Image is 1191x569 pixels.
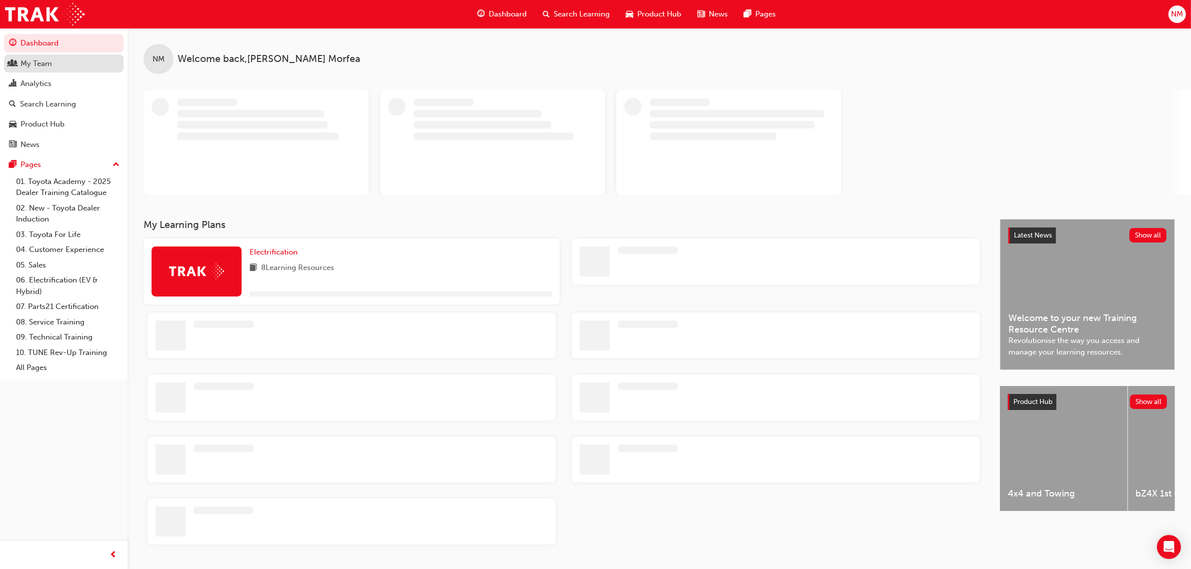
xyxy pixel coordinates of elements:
[744,8,751,20] span: pages-icon
[12,345,124,360] a: 10. TUNE Rev-Up Training
[12,329,124,345] a: 09. Technical Training
[12,242,124,257] a: 04. Customer Experience
[144,219,984,230] h3: My Learning Plans
[689,4,736,24] a: news-iconNews
[489,8,527,20] span: Dashboard
[1008,312,1166,335] span: Welcome to your new Training Resource Centre
[9,120,17,129] span: car-icon
[21,78,52,89] div: Analytics
[4,115,124,133] a: Product Hub
[1008,488,1119,499] span: 4x4 and Towing
[4,155,124,174] button: Pages
[755,8,776,20] span: Pages
[1008,335,1166,357] span: Revolutionise the way you access and manage your learning resources.
[1168,5,1186,23] button: NM
[1171,8,1183,20] span: NM
[4,34,124,52] a: Dashboard
[736,4,784,24] a: pages-iconPages
[1008,394,1167,410] a: Product HubShow all
[1000,219,1175,370] a: Latest NewsShow allWelcome to your new Training Resource CentreRevolutionise the way you access a...
[21,118,65,130] div: Product Hub
[637,8,681,20] span: Product Hub
[4,32,124,155] button: DashboardMy TeamAnalyticsSearch LearningProduct HubNews
[20,98,76,110] div: Search Learning
[250,247,298,256] span: Electrification
[9,79,17,88] span: chart-icon
[21,159,41,170] div: Pages
[1130,394,1167,409] button: Show all
[21,139,40,150] div: News
[1008,227,1166,243] a: Latest NewsShow all
[178,53,360,65] span: Welcome back , [PERSON_NAME] Morfea
[9,160,17,169] span: pages-icon
[9,59,17,68] span: people-icon
[5,3,85,25] img: Trak
[250,262,257,274] span: book-icon
[697,8,705,20] span: news-icon
[153,53,165,65] span: NM
[12,257,124,273] a: 05. Sales
[113,158,120,171] span: up-icon
[12,272,124,299] a: 06. Electrification (EV & Hybrid)
[9,39,17,48] span: guage-icon
[1129,228,1167,242] button: Show all
[477,8,485,20] span: guage-icon
[1014,231,1052,239] span: Latest News
[554,8,610,20] span: Search Learning
[12,227,124,242] a: 03. Toyota For Life
[4,95,124,113] a: Search Learning
[4,135,124,154] a: News
[169,263,224,279] img: Trak
[1157,535,1181,559] div: Open Intercom Messenger
[250,246,302,258] a: Electrification
[9,100,16,109] span: search-icon
[12,360,124,375] a: All Pages
[469,4,535,24] a: guage-iconDashboard
[1000,386,1127,511] a: 4x4 and Towing
[12,200,124,227] a: 02. New - Toyota Dealer Induction
[4,74,124,93] a: Analytics
[709,8,728,20] span: News
[12,314,124,330] a: 08. Service Training
[110,549,118,561] span: prev-icon
[21,58,52,69] div: My Team
[12,299,124,314] a: 07. Parts21 Certification
[1013,397,1052,406] span: Product Hub
[9,140,17,149] span: news-icon
[535,4,618,24] a: search-iconSearch Learning
[618,4,689,24] a: car-iconProduct Hub
[4,54,124,73] a: My Team
[626,8,633,20] span: car-icon
[543,8,550,20] span: search-icon
[12,174,124,200] a: 01. Toyota Academy - 2025 Dealer Training Catalogue
[261,262,334,274] span: 8 Learning Resources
